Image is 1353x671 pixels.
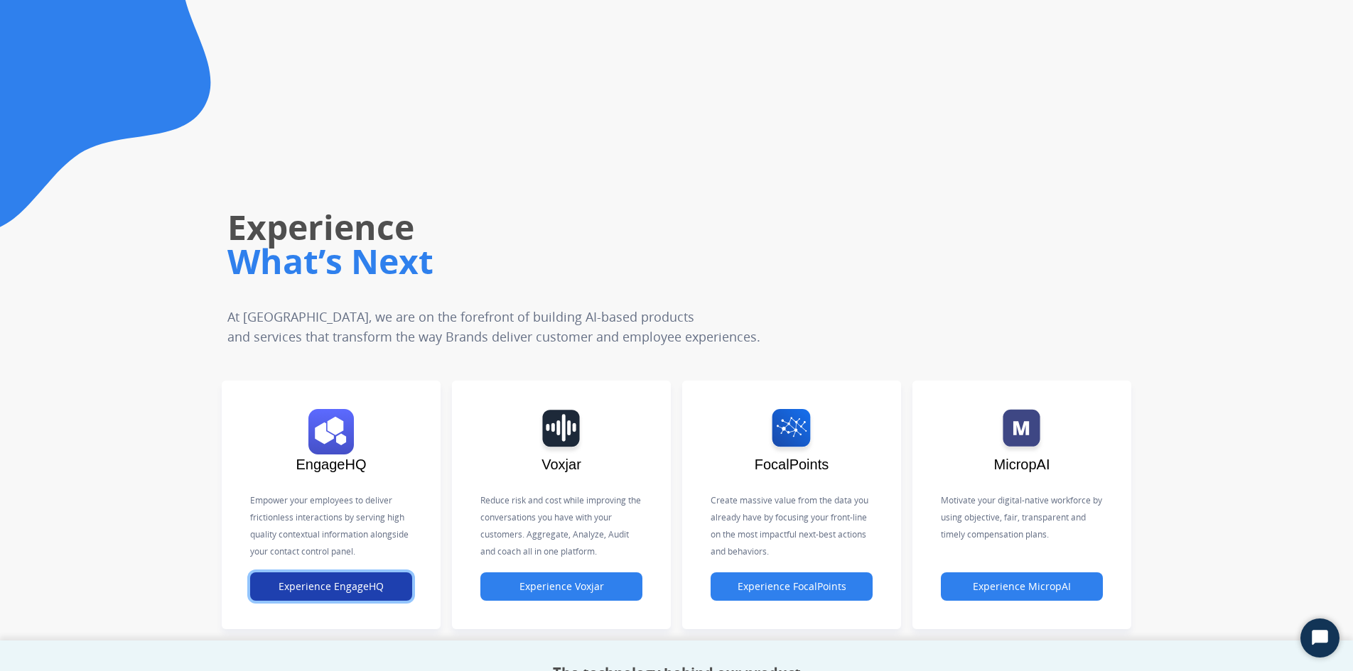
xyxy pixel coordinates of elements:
img: logo [487,409,635,454]
img: logo [948,409,1096,454]
a: Experience MicropAI [941,581,1103,593]
svg: Open Chat [1310,628,1330,648]
p: At [GEOGRAPHIC_DATA], we are on the forefront of building AI-based products and services that tra... [227,307,864,347]
a: Experience FocalPoints [711,581,873,593]
span: MicropAI [994,457,1050,472]
button: Experience EngageHQ [250,572,412,601]
span: Voxjar [541,457,581,472]
h1: What’s Next [227,239,955,284]
p: Create massive value from the data you already have by focusing your front-line on the most impac... [711,492,873,560]
button: Experience MicropAI [941,572,1103,601]
button: Experience Voxjar [480,572,642,601]
button: Experience FocalPoints [711,572,873,601]
img: logo [718,409,866,454]
p: Reduce risk and cost while improving the conversations you have with your customers. Aggregate, A... [480,492,642,560]
a: Experience EngageHQ [250,581,412,593]
span: FocalPoints [755,457,829,472]
img: logo [257,409,405,454]
button: Start Chat [1300,618,1339,658]
p: Empower your employees to deliver frictionless interactions by serving high quality contextual in... [250,492,412,560]
span: EngageHQ [296,457,367,472]
a: Experience Voxjar [480,581,642,593]
h1: Experience [227,204,955,250]
p: Motivate your digital-native workforce by using objective, fair, transparent and timely compensat... [941,492,1103,543]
